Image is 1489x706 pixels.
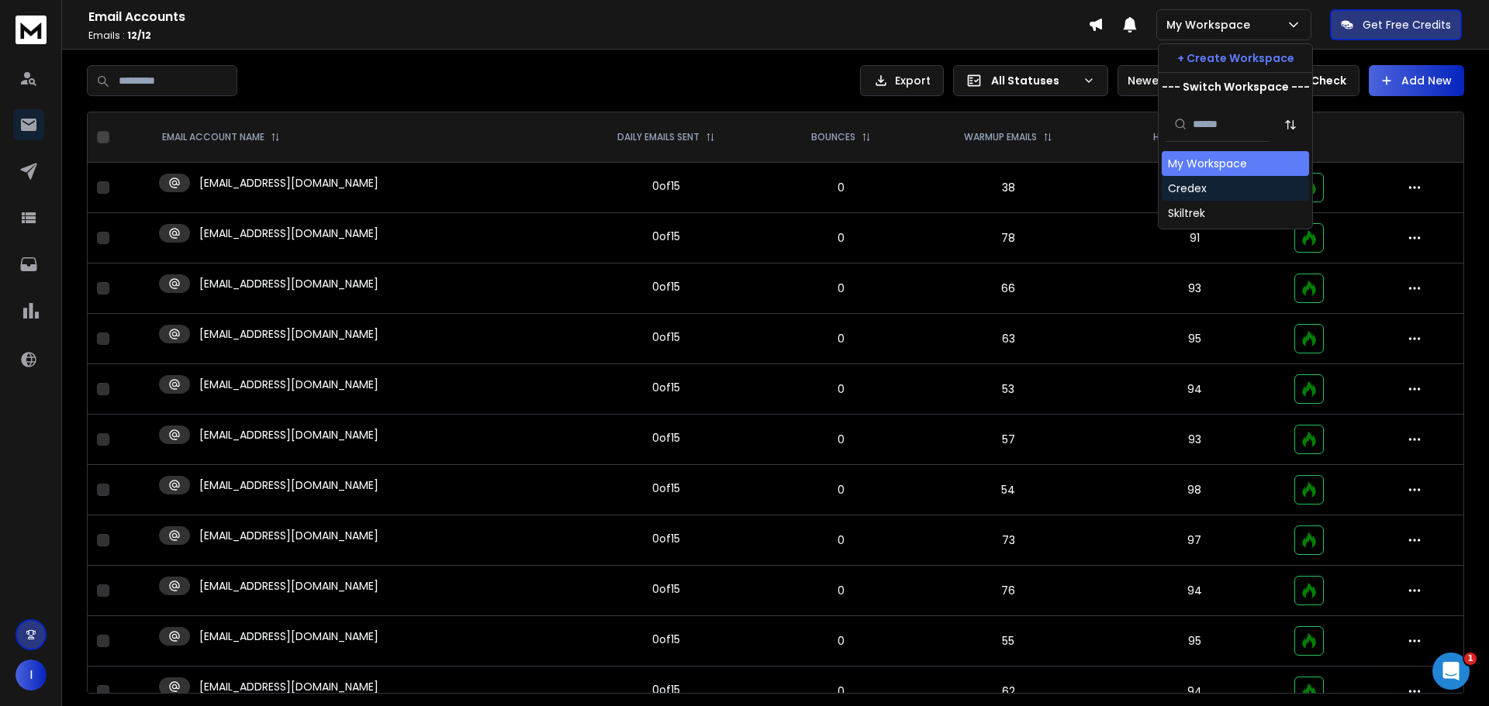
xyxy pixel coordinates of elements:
[1168,156,1247,171] div: My Workspace
[1363,17,1451,33] p: Get Free Credits
[1159,44,1312,72] button: + Create Workspace
[652,178,680,194] div: 0 of 15
[779,432,903,447] p: 0
[652,329,680,345] div: 0 of 15
[779,230,903,246] p: 0
[1104,263,1285,314] td: 93
[127,29,151,42] span: 12 / 12
[1330,9,1462,40] button: Get Free Credits
[199,276,378,291] p: [EMAIL_ADDRESS][DOMAIN_NAME]
[16,660,47,691] button: I
[652,682,680,697] div: 0 of 15
[779,180,903,195] p: 0
[1104,415,1285,465] td: 93
[652,581,680,597] div: 0 of 15
[199,377,378,392] p: [EMAIL_ADDRESS][DOMAIN_NAME]
[913,465,1104,515] td: 54
[1104,465,1285,515] td: 98
[88,29,1088,42] p: Emails :
[652,229,680,244] div: 0 of 15
[913,314,1104,364] td: 63
[811,131,855,143] p: BOUNCES
[779,532,903,548] p: 0
[779,684,903,699] p: 0
[652,380,680,395] div: 0 of 15
[1104,364,1285,415] td: 94
[913,515,1104,566] td: 73
[913,415,1104,465] td: 57
[199,175,378,191] p: [EMAIL_ADDRESS][DOMAIN_NAME]
[1118,65,1218,96] button: Newest
[1432,653,1470,690] iframe: Intercom live chat
[1162,79,1310,95] p: --- Switch Workspace ---
[1177,50,1294,66] p: + Create Workspace
[1168,205,1205,221] div: Skiltrek
[652,531,680,546] div: 0 of 15
[652,480,680,496] div: 0 of 15
[199,477,378,493] p: [EMAIL_ADDRESS][DOMAIN_NAME]
[779,583,903,598] p: 0
[913,364,1104,415] td: 53
[1104,314,1285,364] td: 95
[913,263,1104,314] td: 66
[88,8,1088,26] h1: Email Accounts
[860,65,944,96] button: Export
[779,381,903,397] p: 0
[779,331,903,346] p: 0
[199,629,378,644] p: [EMAIL_ADDRESS][DOMAIN_NAME]
[199,427,378,443] p: [EMAIL_ADDRESS][DOMAIN_NAME]
[1275,109,1306,140] button: Sort by Sort A-Z
[1168,181,1207,196] div: Credex
[617,131,700,143] p: DAILY EMAILS SENT
[913,163,1104,213] td: 38
[652,279,680,294] div: 0 of 15
[652,430,680,446] div: 0 of 15
[991,73,1076,88] p: All Statuses
[199,578,378,594] p: [EMAIL_ADDRESS][DOMAIN_NAME]
[964,131,1037,143] p: WARMUP EMAILS
[1104,616,1285,666] td: 95
[913,566,1104,616] td: 76
[1104,163,1285,213] td: 95
[199,528,378,543] p: [EMAIL_ADDRESS][DOMAIN_NAME]
[162,131,280,143] div: EMAIL ACCOUNT NAME
[779,281,903,296] p: 0
[199,679,378,694] p: [EMAIL_ADDRESS][DOMAIN_NAME]
[1369,65,1464,96] button: Add New
[1464,653,1477,665] span: 1
[1104,213,1285,263] td: 91
[913,213,1104,263] td: 78
[1153,131,1220,143] p: HEALTH SCORE
[199,226,378,241] p: [EMAIL_ADDRESS][DOMAIN_NAME]
[779,482,903,498] p: 0
[652,632,680,647] div: 0 of 15
[779,633,903,649] p: 0
[1166,17,1256,33] p: My Workspace
[199,326,378,342] p: [EMAIL_ADDRESS][DOMAIN_NAME]
[913,616,1104,666] td: 55
[1104,515,1285,566] td: 97
[16,15,47,44] img: logo
[1104,566,1285,616] td: 94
